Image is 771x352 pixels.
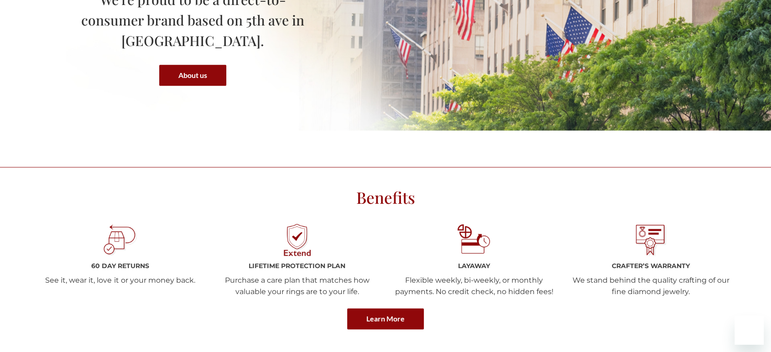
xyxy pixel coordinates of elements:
[225,276,370,296] span: Purchase a care plan that matches how valuable your rings are to your life.
[634,223,668,257] img: Warranty and repairs
[280,223,314,257] img: Extend protection plan
[735,316,764,345] iframe: Button to launch messaging window
[159,65,226,86] a: About us
[77,186,694,210] h1: Benefits
[392,262,556,270] h6: LAYAWAY
[347,308,424,329] a: Learn More
[569,262,733,270] h6: CRAFTER’S WARRANTY
[45,276,195,285] span: See it, wear it, love it or your money back.
[39,262,202,270] h6: 60 DAY RETURNS
[457,223,491,257] img: Layaway plan
[573,276,729,296] span: We stand behind the quality crafting of our fine diamond jewelry.
[215,262,379,270] h6: LIFETIME PROTECTION PLAN
[395,276,553,296] span: Flexible weekly, bi-weekly, or monthly payments. No credit check, no hidden fees!
[103,223,137,257] img: 60 day satisfaction guarantee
